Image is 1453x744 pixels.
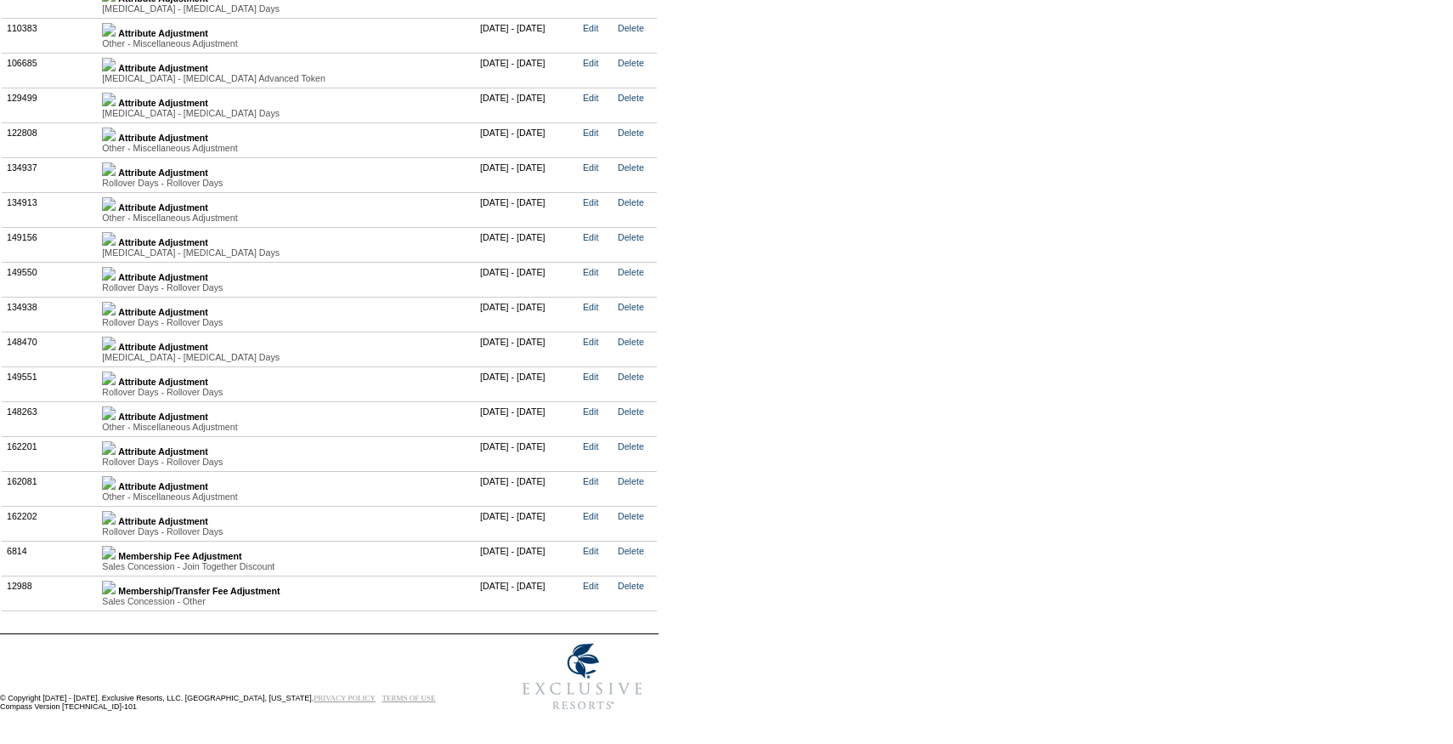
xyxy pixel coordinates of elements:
[476,576,579,611] td: [DATE] - [DATE]
[583,197,598,207] a: Edit
[118,551,241,561] b: Membership Fee Adjustment
[102,267,116,281] img: b_plus.gif
[102,526,471,537] div: Rollover Days - Rollover Days
[102,58,116,71] img: b_plus.gif
[382,694,436,702] a: TERMS OF USE
[3,192,98,227] td: 134913
[583,511,598,521] a: Edit
[102,491,471,502] div: Other - Miscellaneous Adjustment
[3,541,98,576] td: 6814
[618,162,644,173] a: Delete
[102,213,471,223] div: Other - Miscellaneous Adjustment
[118,63,208,73] b: Attribute Adjustment
[3,122,98,157] td: 122808
[118,272,208,282] b: Attribute Adjustment
[618,93,644,103] a: Delete
[476,88,579,122] td: [DATE] - [DATE]
[102,73,471,83] div: [MEDICAL_DATA] - [MEDICAL_DATA] Advanced Token
[3,506,98,541] td: 162202
[118,133,208,143] b: Attribute Adjustment
[3,332,98,366] td: 148470
[476,297,579,332] td: [DATE] - [DATE]
[3,366,98,401] td: 149551
[3,436,98,471] td: 162201
[102,457,471,467] div: Rollover Days - Rollover Days
[102,108,471,118] div: [MEDICAL_DATA] - [MEDICAL_DATA] Days
[102,162,116,176] img: b_plus.gif
[583,23,598,33] a: Edit
[476,53,579,88] td: [DATE] - [DATE]
[102,3,471,14] div: [MEDICAL_DATA] - [MEDICAL_DATA] Days
[118,168,208,178] b: Attribute Adjustment
[118,342,208,352] b: Attribute Adjustment
[102,247,471,258] div: [MEDICAL_DATA] - [MEDICAL_DATA] Days
[118,481,208,491] b: Attribute Adjustment
[3,471,98,506] td: 162081
[583,476,598,486] a: Edit
[118,412,208,422] b: Attribute Adjustment
[476,262,579,297] td: [DATE] - [DATE]
[118,237,208,247] b: Attribute Adjustment
[102,372,116,385] img: b_plus.gif
[102,596,471,606] div: Sales Concession - Other
[476,436,579,471] td: [DATE] - [DATE]
[618,232,644,242] a: Delete
[3,53,98,88] td: 106685
[3,262,98,297] td: 149550
[583,93,598,103] a: Edit
[618,476,644,486] a: Delete
[583,406,598,417] a: Edit
[3,297,98,332] td: 134938
[618,58,644,68] a: Delete
[476,157,579,192] td: [DATE] - [DATE]
[102,352,471,362] div: [MEDICAL_DATA] - [MEDICAL_DATA] Days
[102,178,471,188] div: Rollover Days - Rollover Days
[583,58,598,68] a: Edit
[102,38,471,48] div: Other - Miscellaneous Adjustment
[102,232,116,246] img: b_plus.gif
[618,267,644,277] a: Delete
[102,441,116,455] img: b_plus.gif
[118,586,280,596] b: Membership/Transfer Fee Adjustment
[102,561,471,571] div: Sales Concession - Join Together Discount
[102,422,471,432] div: Other - Miscellaneous Adjustment
[102,317,471,327] div: Rollover Days - Rollover Days
[618,581,644,591] a: Delete
[102,23,116,37] img: b_plus.gif
[583,162,598,173] a: Edit
[118,516,208,526] b: Attribute Adjustment
[102,546,116,559] img: b_plus.gif
[476,332,579,366] td: [DATE] - [DATE]
[583,441,598,452] a: Edit
[476,471,579,506] td: [DATE] - [DATE]
[618,441,644,452] a: Delete
[118,28,208,38] b: Attribute Adjustment
[618,128,644,138] a: Delete
[583,128,598,138] a: Edit
[618,372,644,382] a: Delete
[618,406,644,417] a: Delete
[476,18,579,53] td: [DATE] - [DATE]
[3,88,98,122] td: 129499
[102,406,116,420] img: b_plus.gif
[102,511,116,525] img: b_plus.gif
[102,387,471,397] div: Rollover Days - Rollover Days
[476,401,579,436] td: [DATE] - [DATE]
[618,23,644,33] a: Delete
[583,232,598,242] a: Edit
[102,302,116,315] img: b_plus.gif
[3,18,98,53] td: 110383
[102,476,116,490] img: b_plus.gif
[314,694,376,702] a: PRIVACY POLICY
[618,511,644,521] a: Delete
[102,143,471,153] div: Other - Miscellaneous Adjustment
[118,446,208,457] b: Attribute Adjustment
[3,227,98,262] td: 149156
[118,98,208,108] b: Attribute Adjustment
[102,581,116,594] img: b_plus.gif
[476,192,579,227] td: [DATE] - [DATE]
[583,581,598,591] a: Edit
[3,157,98,192] td: 134937
[583,372,598,382] a: Edit
[476,227,579,262] td: [DATE] - [DATE]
